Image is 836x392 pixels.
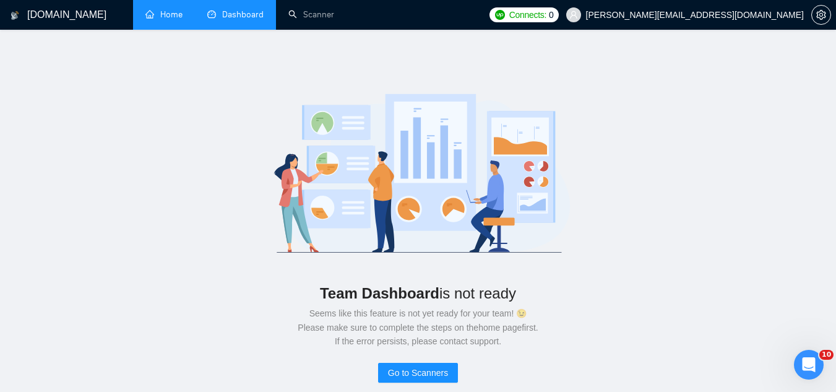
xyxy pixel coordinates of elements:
div: Seems like this feature is not yet ready for your team! 😉 Please make sure to complete the steps ... [40,307,796,348]
img: upwork-logo.png [495,10,505,20]
span: Go to Scanners [388,366,448,380]
img: logo [11,6,19,25]
span: Connects: [509,8,546,22]
span: Dashboard [222,9,264,20]
a: searchScanner [288,9,334,20]
button: setting [811,5,831,25]
span: dashboard [207,10,216,19]
div: is not ready [40,280,796,307]
span: user [569,11,578,19]
span: 10 [819,350,834,360]
a: setting [811,10,831,20]
span: 0 [549,8,554,22]
a: home page [478,323,522,333]
iframe: Intercom live chat [794,350,824,380]
span: setting [812,10,830,20]
img: logo [242,79,595,265]
b: Team Dashboard [320,285,439,302]
button: Go to Scanners [378,363,458,383]
a: homeHome [145,9,183,20]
